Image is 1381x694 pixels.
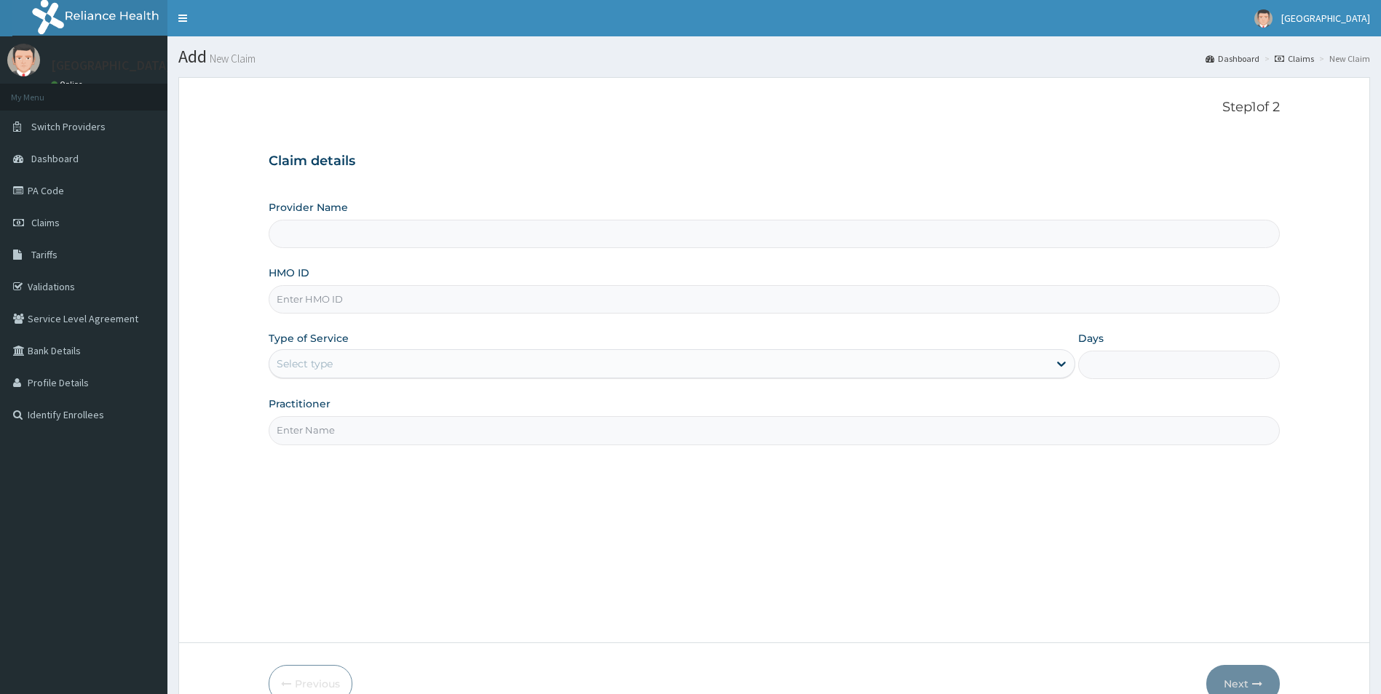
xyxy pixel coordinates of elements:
h1: Add [178,47,1370,66]
label: Practitioner [269,396,331,411]
span: Switch Providers [31,120,106,133]
span: Dashboard [31,152,79,165]
input: Enter HMO ID [269,285,1281,314]
label: Provider Name [269,200,348,215]
li: New Claim [1315,52,1370,65]
a: Dashboard [1206,52,1259,65]
a: Claims [1275,52,1314,65]
p: Step 1 of 2 [269,100,1281,116]
a: Online [51,79,86,89]
img: User Image [7,44,40,76]
img: User Image [1254,9,1273,28]
small: New Claim [207,53,256,64]
label: Type of Service [269,331,349,346]
label: HMO ID [269,266,309,280]
label: Days [1078,331,1104,346]
span: Tariffs [31,248,58,261]
h3: Claim details [269,153,1281,169]
div: Select type [277,356,333,371]
span: Claims [31,216,60,229]
span: [GEOGRAPHIC_DATA] [1281,12,1370,25]
p: [GEOGRAPHIC_DATA] [51,59,171,72]
input: Enter Name [269,416,1281,444]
